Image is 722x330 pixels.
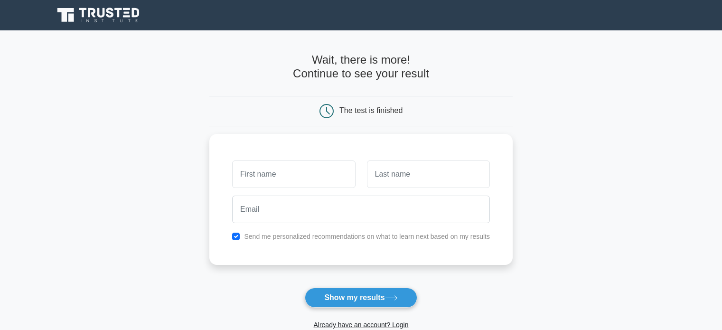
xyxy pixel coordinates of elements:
div: The test is finished [339,106,403,114]
input: First name [232,160,355,188]
input: Email [232,196,490,223]
h4: Wait, there is more! Continue to see your result [209,53,513,81]
button: Show my results [305,288,417,308]
a: Already have an account? Login [313,321,408,329]
label: Send me personalized recommendations on what to learn next based on my results [244,233,490,240]
input: Last name [367,160,490,188]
